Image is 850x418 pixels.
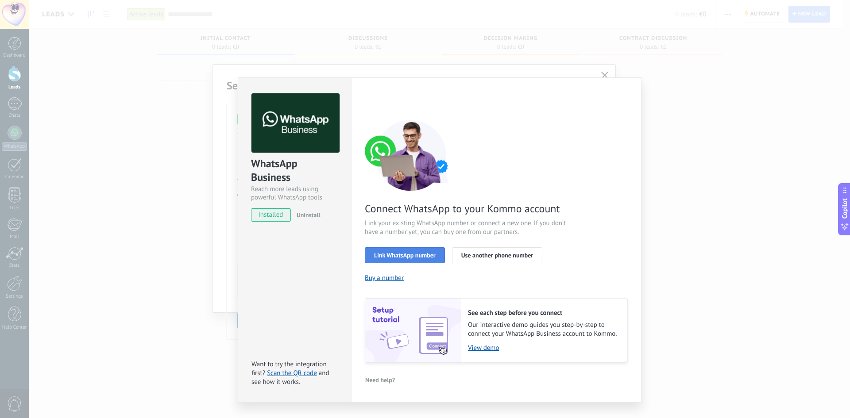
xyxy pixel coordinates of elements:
button: Uninstall [293,208,321,222]
span: Use another phone number [461,252,533,258]
div: Reach more leads using powerful WhatsApp tools [251,185,338,202]
button: Link WhatsApp number [365,247,445,263]
img: logo_main.png [251,93,340,153]
img: connect number [365,120,458,191]
span: and see how it works. [251,369,329,386]
button: Buy a number [365,274,404,282]
span: installed [251,208,290,222]
span: Link WhatsApp number [374,252,436,258]
div: WhatsApp Business [251,157,338,185]
span: Need help? [365,377,395,383]
span: Our interactive demo guides you step-by-step to connect your WhatsApp Business account to Kommo. [468,321,618,338]
h2: See each step before you connect [468,309,618,317]
span: Copilot [840,198,849,219]
span: Uninstall [297,211,321,219]
a: Scan the QR code [267,369,317,377]
span: Want to try the integration first? [251,360,327,377]
span: Link your existing WhatsApp number or connect a new one. If you don’t have a number yet, you can ... [365,219,576,237]
button: Use another phone number [452,247,542,263]
span: Connect WhatsApp to your Kommo account [365,202,576,215]
button: Need help? [365,373,395,387]
a: View demo [468,344,618,352]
